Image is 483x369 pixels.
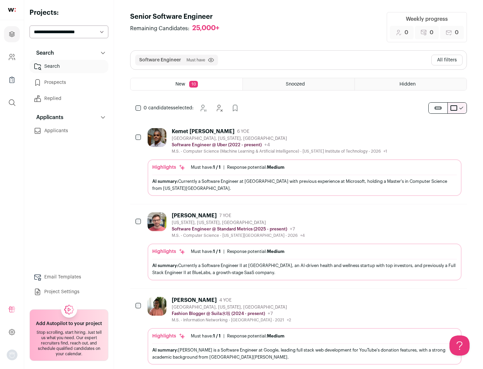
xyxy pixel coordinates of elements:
div: M.S. - Information Networking - [GEOGRAPHIC_DATA] - 2021 [172,317,291,323]
div: Response potential: [227,249,284,254]
a: Prospects [30,76,108,89]
div: Kemet [PERSON_NAME] [172,128,234,135]
span: 7 YOE [219,213,231,218]
div: [US_STATE], [US_STATE], [GEOGRAPHIC_DATA] [172,220,305,225]
span: 0 candidates [144,106,173,110]
ul: | [191,165,284,170]
div: Stop scrolling, start hiring. Just tell us what you need. Our expert recruiters find, reach out, ... [34,330,104,357]
span: Medium [267,249,284,254]
div: [PERSON_NAME] is a Software Engineer at Google, leading full stack web development for YouTube's ... [152,347,457,361]
span: 0 [455,29,459,37]
a: Projects [4,26,20,42]
a: Company and ATS Settings [4,49,20,65]
ul: | [191,333,284,339]
span: AI summary: [152,348,178,352]
p: Applicants [32,113,63,121]
span: 1 / 1 [213,334,221,338]
p: Software Engineer @ Uber (2022 - present) [172,142,262,148]
div: Currently a Software Engineer at [GEOGRAPHIC_DATA] with previous experience at Microsoft, holding... [152,178,457,192]
button: Snooze [196,101,210,115]
span: Medium [267,165,284,169]
a: Search [30,60,108,73]
span: 4 YOE [219,298,231,303]
button: Add to Prospects [228,101,242,115]
button: Applicants [30,111,108,124]
a: Add Autopilot to your project Stop scrolling, start hiring. Just tell us what you need. Our exper... [30,309,108,361]
div: Highlights [152,333,185,339]
div: Response potential: [227,165,284,170]
div: [GEOGRAPHIC_DATA], [US_STATE], [GEOGRAPHIC_DATA] [172,136,387,141]
img: 927442a7649886f10e33b6150e11c56b26abb7af887a5a1dd4d66526963a6550.jpg [148,128,166,147]
span: AI summary: [152,263,178,268]
h2: Projects: [30,8,108,17]
button: Search [30,46,108,60]
div: [GEOGRAPHIC_DATA], [US_STATE], [GEOGRAPHIC_DATA] [172,305,291,310]
span: AI summary: [152,179,178,183]
div: [PERSON_NAME] [172,297,217,304]
span: Must have [186,57,205,63]
div: Weekly progress [406,15,448,23]
a: [PERSON_NAME] 7 YOE [US_STATE], [US_STATE], [GEOGRAPHIC_DATA] Software Engineer @ Standard Metric... [148,212,462,280]
span: 0 [405,29,408,37]
img: ebffc8b94a612106133ad1a79c5dcc917f1f343d62299c503ebb759c428adb03.jpg [148,297,166,316]
span: +7 [268,311,273,316]
span: 1 / 1 [213,249,221,254]
a: Applicants [30,124,108,138]
span: +2 [287,318,291,322]
span: +7 [290,227,295,231]
div: Highlights [152,164,185,171]
button: Software Engineer [139,57,181,63]
span: Snoozed [286,82,305,87]
div: Must have: [191,165,221,170]
p: Search [32,49,54,57]
a: Email Templates [30,270,108,284]
p: Software Engineer @ Standard Metrics (2025 - present) [172,226,287,232]
div: M.S. - Computer Science (Machine Learning & Artificial Intelligence) - [US_STATE] Institute of Te... [172,149,387,154]
span: +4 [264,143,270,147]
img: nopic.png [7,350,17,360]
h1: Senior Software Engineer [130,12,226,21]
span: Medium [267,334,284,338]
h2: Add Autopilot to your project [36,320,102,327]
div: [PERSON_NAME] [172,212,217,219]
span: Hidden [399,82,416,87]
button: Open dropdown [7,350,17,360]
a: Replied [30,92,108,105]
a: Project Settings [30,285,108,299]
div: 25,000+ [192,24,219,33]
img: wellfound-shorthand-0d5821cbd27db2630d0214b213865d53afaa358527fdda9d0ea32b1df1b89c2c.svg [8,8,16,12]
ul: | [191,249,284,254]
button: All filters [431,55,463,65]
a: Kemet [PERSON_NAME] 6 YOE [GEOGRAPHIC_DATA], [US_STATE], [GEOGRAPHIC_DATA] Software Engineer @ Ub... [148,128,462,196]
div: M.S. - Computer Science - [US_STATE][GEOGRAPHIC_DATA] - 2026 [172,233,305,238]
span: +4 [300,233,305,238]
span: +1 [383,149,387,153]
span: New [175,82,185,87]
span: 0 [430,29,433,37]
span: 10 [189,81,198,88]
span: Remaining Candidates: [130,24,190,33]
a: [PERSON_NAME] 4 YOE [GEOGRAPHIC_DATA], [US_STATE], [GEOGRAPHIC_DATA] Fashion Blogger @ Suila水啦 (2... [148,297,462,365]
a: Hidden [355,78,467,90]
div: Response potential: [227,333,284,339]
span: 1 / 1 [213,165,221,169]
div: Must have: [191,333,221,339]
img: 92c6d1596c26b24a11d48d3f64f639effaf6bd365bf059bea4cfc008ddd4fb99.jpg [148,212,166,231]
span: 6 YOE [237,129,249,134]
p: Fashion Blogger @ Suila水啦 (2024 - present) [172,311,265,316]
iframe: Help Scout Beacon - Open [449,335,470,356]
div: Highlights [152,248,185,255]
button: Hide [212,101,226,115]
a: Snoozed [243,78,355,90]
div: Must have: [191,249,221,254]
span: selected: [144,105,194,111]
a: Company Lists [4,72,20,88]
div: Currently a Software Engineer II at [GEOGRAPHIC_DATA], an AI-driven health and wellness startup w... [152,262,457,276]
